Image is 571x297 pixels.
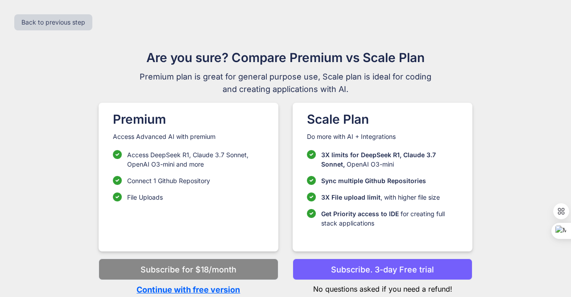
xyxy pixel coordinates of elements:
span: 3X limits for DeepSeek R1, Claude 3.7 Sonnet, [321,151,436,168]
p: Connect 1 Github Repository [127,176,210,185]
img: checklist [307,176,316,185]
img: checklist [307,192,316,201]
span: Get Priority access to IDE [321,210,399,218]
p: Continue with free version [99,284,278,296]
button: Subscribe for $18/month [99,259,278,280]
h1: Are you sure? Compare Premium vs Scale Plan [136,48,435,67]
p: Access DeepSeek R1, Claude 3.7 Sonnet, OpenAI O3-mini and more [127,150,264,169]
p: OpenAI O3-mini [321,150,458,169]
p: Subscribe for $18/month [141,264,236,276]
p: , with higher file size [321,192,440,202]
img: checklist [307,150,316,159]
img: checklist [307,209,316,218]
p: Subscribe. 3-day Free trial [331,264,434,276]
p: Sync multiple Github Repositories [321,176,426,185]
h1: Scale Plan [307,110,458,129]
span: Premium plan is great for general purpose use, Scale plan is ideal for coding and creating applic... [136,71,435,96]
button: Subscribe. 3-day Free trial [293,259,472,280]
p: No questions asked if you need a refund! [293,280,472,294]
p: Do more with AI + Integrations [307,132,458,141]
img: checklist [113,176,122,185]
p: File Uploads [127,192,163,202]
button: Back to previous step [14,14,92,30]
p: for creating full stack applications [321,209,458,228]
img: checklist [113,192,122,201]
img: checklist [113,150,122,159]
span: 3X File upload limit [321,193,381,201]
p: Access Advanced AI with premium [113,132,264,141]
h1: Premium [113,110,264,129]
